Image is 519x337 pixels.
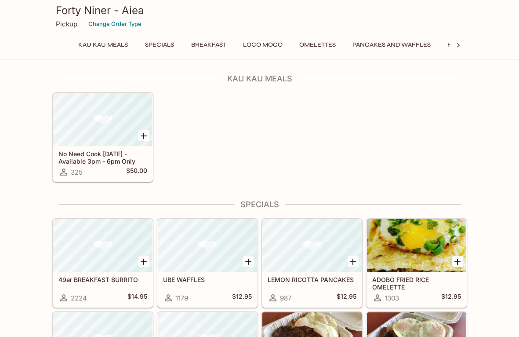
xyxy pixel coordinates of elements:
[157,219,258,308] a: UBE WAFFLES1179$12.95
[280,294,291,302] span: 987
[452,256,463,267] button: Add ADOBO FRIED RICE OMELETTE
[163,276,252,283] h5: UBE WAFFLES
[238,39,287,51] button: Loco Moco
[138,130,149,141] button: Add No Need Cook Today - Available 3pm - 6pm Only
[243,256,254,267] button: Add UBE WAFFLES
[56,4,464,17] h3: Forty Niner - Aiea
[337,293,356,303] h5: $12.95
[53,219,152,272] div: 49er BREAKFAST BURRITO
[126,167,147,177] h5: $50.00
[138,256,149,267] button: Add 49er BREAKFAST BURRITO
[367,219,467,308] a: ADOBO FRIED RICE OMELETTE1303$12.95
[262,219,362,272] div: LEMON RICOTTA PANCAKES
[175,294,188,302] span: 1179
[73,39,133,51] button: Kau Kau Meals
[186,39,231,51] button: Breakfast
[52,200,467,209] h4: Specials
[52,74,467,84] h4: Kau Kau Meals
[53,93,152,146] div: No Need Cook Today - Available 3pm - 6pm Only
[58,276,147,283] h5: 49er BREAKFAST BURRITO
[372,276,461,290] h5: ADOBO FRIED RICE OMELETTE
[348,256,359,267] button: Add LEMON RICOTTA PANCAKES
[385,294,399,302] span: 1303
[71,168,83,176] span: 325
[56,20,77,28] p: Pickup
[140,39,179,51] button: Specials
[262,219,362,308] a: LEMON RICOTTA PANCAKES987$12.95
[441,293,461,303] h5: $12.95
[232,293,252,303] h5: $12.95
[53,93,153,182] a: No Need Cook [DATE] - Available 3pm - 6pm Only325$50.00
[58,150,147,165] h5: No Need Cook [DATE] - Available 3pm - 6pm Only
[294,39,341,51] button: Omelettes
[268,276,356,283] h5: LEMON RICOTTA PANCAKES
[127,293,147,303] h5: $14.95
[348,39,436,51] button: Pancakes and Waffles
[84,17,145,31] button: Change Order Type
[53,219,153,308] a: 49er BREAKFAST BURRITO2224$14.95
[367,219,466,272] div: ADOBO FRIED RICE OMELETTE
[71,294,87,302] span: 2224
[158,219,257,272] div: UBE WAFFLES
